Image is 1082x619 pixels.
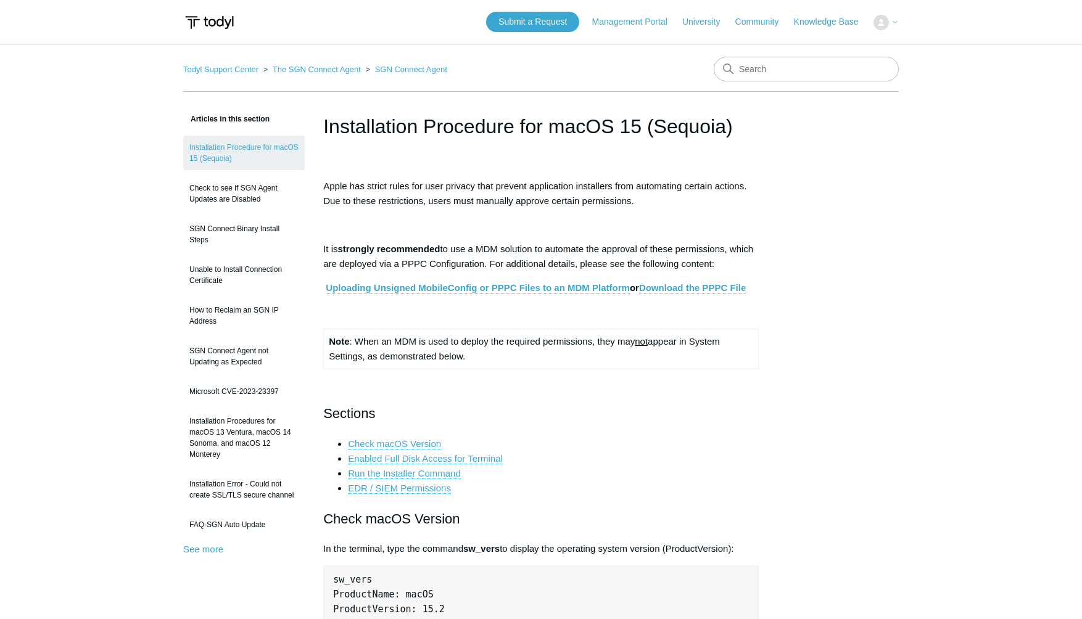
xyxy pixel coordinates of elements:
[183,409,305,466] a: Installation Procedures for macOS 13 Ventura, macOS 14 Sonoma, and macOS 12 Monterey
[183,298,305,333] a: How to Reclaim an SGN IP Address
[682,15,732,28] a: University
[794,15,871,28] a: Knowledge Base
[183,472,305,507] a: Installation Error - Could not create SSL/TLS secure channel
[183,339,305,374] a: SGN Connect Agent not Updating as Expected
[183,65,261,74] li: Todyl Support Center
[183,65,258,74] a: Todyl Support Center
[323,508,759,530] h2: Check macOS Version
[348,483,451,494] a: EDR / SIEM Permissions
[183,136,305,170] a: Installation Procedure for macOS 15 (Sequoia)
[463,543,500,554] strong: sw_vers
[348,438,441,449] a: Check macOS Version
[183,513,305,536] a: FAQ-SGN Auto Update
[363,65,447,74] li: SGN Connect Agent
[329,336,349,346] strong: Note
[183,544,223,554] a: See more
[635,336,648,346] span: not
[486,12,579,32] a: Submit a Request
[323,242,759,271] p: It is to use a MDM solution to automate the approval of these permissions, which are deployed via...
[183,258,305,292] a: Unable to Install Connection Certificate
[183,217,305,252] a: SGN Connect Binary Install Steps
[323,112,759,141] h1: Installation Procedure for macOS 15 (Sequoia)
[326,282,746,293] strong: or
[338,244,440,254] strong: strongly recommended
[273,65,361,74] a: The SGN Connect Agent
[326,282,630,293] a: Uploading Unsigned MobileConfig or PPPC Files to an MDM Platform
[348,453,503,464] a: Enabled Full Disk Access for Terminal
[375,65,447,74] a: SGN Connect Agent
[324,329,759,369] td: : When an MDM is used to deploy the required permissions, they may appear in System Settings, as ...
[323,403,759,424] h2: Sections
[261,65,363,74] li: The SGN Connect Agent
[323,541,759,556] p: In the terminal, type the command to display the operating system version (ProductVersion):
[183,115,270,123] span: Articles in this section
[323,179,759,208] p: Apple has strict rules for user privacy that prevent application installers from automating certa...
[183,380,305,403] a: Microsoft CVE-2023-23397
[735,15,791,28] a: Community
[639,282,746,293] a: Download the PPPC File
[183,11,236,34] img: Todyl Support Center Help Center home page
[714,57,899,81] input: Search
[183,176,305,211] a: Check to see if SGN Agent Updates are Disabled
[348,468,461,479] a: Run the Installer Command
[592,15,680,28] a: Management Portal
